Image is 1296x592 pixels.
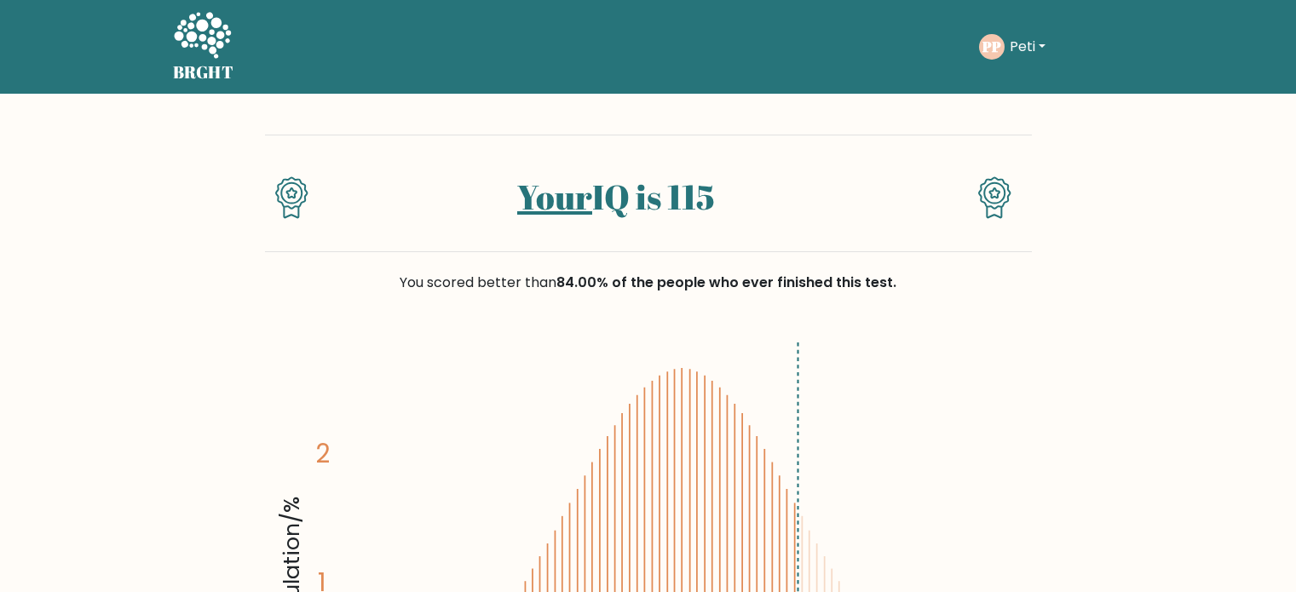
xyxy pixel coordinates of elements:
a: Your [517,174,592,220]
a: BRGHT [173,7,234,87]
text: PP [982,37,1001,56]
button: Peti [1005,36,1051,58]
h1: IQ is 115 [338,176,893,217]
tspan: 2 [315,436,330,471]
span: 84.00% of the people who ever finished this test. [556,273,896,292]
div: You scored better than [265,273,1032,293]
h5: BRGHT [173,62,234,83]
